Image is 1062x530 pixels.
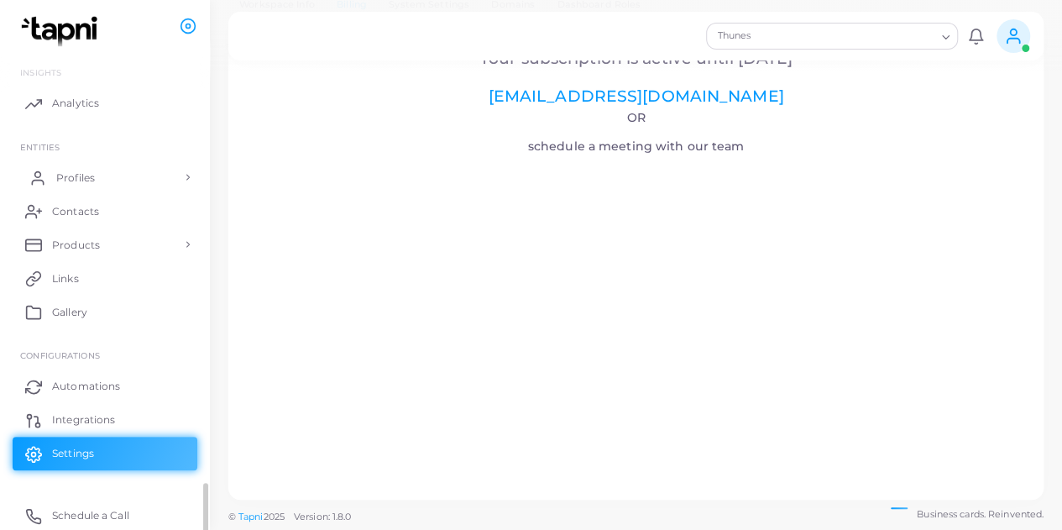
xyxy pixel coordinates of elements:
[263,510,284,524] span: 2025
[228,510,351,524] span: ©
[20,142,60,152] span: ENTITIES
[917,507,1044,522] span: Business cards. Reinvented.
[52,96,99,111] span: Analytics
[488,87,783,106] a: [EMAIL_ADDRESS][DOMAIN_NAME]
[252,111,1021,154] h4: schedule a meeting with our team
[13,437,197,470] a: Settings
[626,110,645,125] span: Or
[706,23,958,50] div: Search for option
[20,67,61,77] span: INSIGHTS
[13,403,197,437] a: Integrations
[52,379,120,394] span: Automations
[13,261,197,295] a: Links
[52,204,99,219] span: Contacts
[52,238,100,253] span: Products
[52,412,115,428] span: Integrations
[15,16,108,47] img: logo
[252,159,1021,477] iframe: Select a Date & Time - Calendly
[839,27,935,45] input: Search for option
[52,508,129,523] span: Schedule a Call
[13,160,197,194] a: Profiles
[13,370,197,403] a: Automations
[52,271,79,286] span: Links
[238,511,264,522] a: Tapni
[13,228,197,261] a: Products
[52,305,87,320] span: Gallery
[715,28,837,45] span: Thunes
[13,87,197,120] a: Analytics
[294,511,352,522] span: Version: 1.8.0
[13,194,197,228] a: Contacts
[56,171,95,186] span: Profiles
[52,446,94,461] span: Settings
[20,350,100,360] span: Configurations
[13,295,197,328] a: Gallery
